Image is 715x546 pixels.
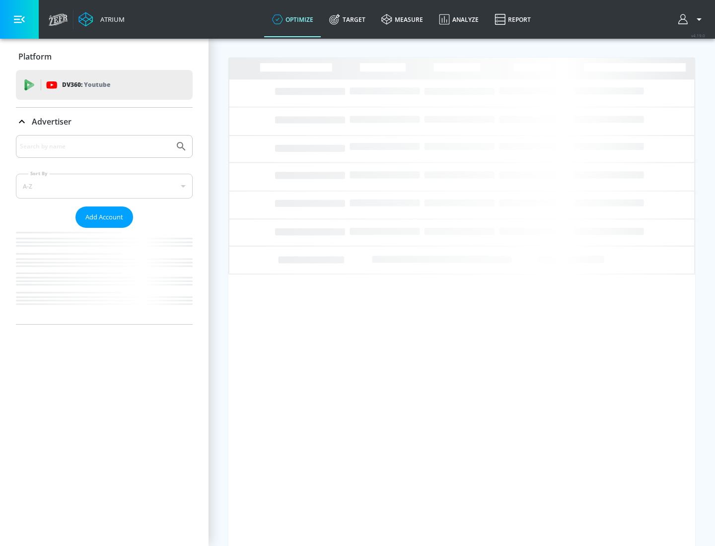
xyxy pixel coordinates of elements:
div: A-Z [16,174,193,199]
a: Atrium [78,12,125,27]
div: Atrium [96,15,125,24]
a: measure [373,1,431,37]
p: Youtube [84,79,110,90]
span: Add Account [85,211,123,223]
a: Target [321,1,373,37]
a: Report [487,1,539,37]
button: Add Account [75,206,133,228]
div: Platform [16,43,193,70]
div: Advertiser [16,135,193,324]
p: Advertiser [32,116,71,127]
p: Platform [18,51,52,62]
div: Advertiser [16,108,193,136]
label: Sort By [28,170,50,177]
span: v 4.19.0 [691,33,705,38]
p: DV360: [62,79,110,90]
nav: list of Advertiser [16,228,193,324]
a: optimize [264,1,321,37]
input: Search by name [20,140,170,153]
div: DV360: Youtube [16,70,193,100]
a: Analyze [431,1,487,37]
